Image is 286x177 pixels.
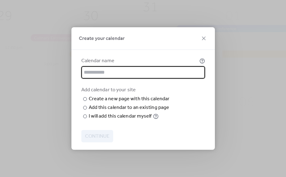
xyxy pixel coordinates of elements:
[89,113,152,120] div: I will add this calendar myself
[79,35,125,42] span: Create your calendar
[81,57,198,65] div: Calendar name
[89,104,169,111] div: Add this calendar to an existing page
[89,95,170,103] div: Create a new page with this calendar
[81,86,204,94] div: Add calendar to your site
